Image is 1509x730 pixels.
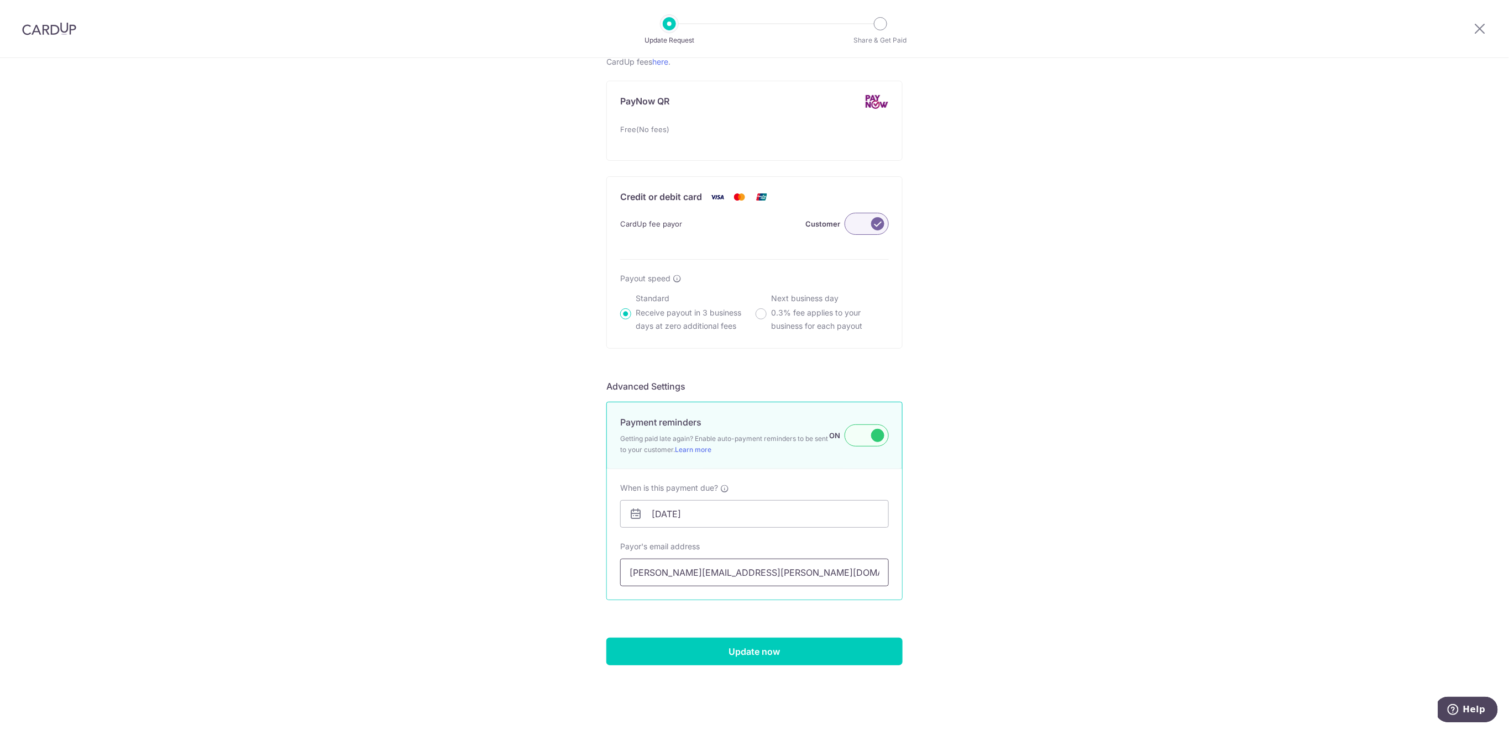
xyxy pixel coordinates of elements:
[620,416,889,455] div: Payment reminders Getting paid late again? Enable auto-payment reminders to be sent to your custo...
[751,190,773,204] img: Union Pay
[22,22,76,35] img: CardUp
[620,217,682,230] span: CardUp fee payor
[620,500,889,528] input: DD/MM/YYYY
[1438,697,1498,724] iframe: Opens a widget where you can find more information
[606,381,685,392] span: translation missing: en.company.payment_requests.form.header.labels.advanced_settings
[620,273,889,284] div: Payout speed
[620,541,700,552] label: Payor's email address
[620,416,701,429] p: Payment reminders
[25,8,48,18] span: Help
[771,306,889,333] p: 0.3% fee applies to your business for each payout
[636,293,753,304] p: Standard
[840,35,921,46] p: Share & Get Paid
[864,94,889,109] img: PayNow
[636,306,753,333] p: Receive payout in 3 business days at zero additional fees
[771,293,889,304] p: Next business day
[706,190,729,204] img: Visa
[829,429,840,442] label: ON
[805,217,840,230] label: Customer
[620,559,889,586] input: Email
[620,483,718,492] span: When is this payment due?
[628,35,710,46] p: Update Request
[620,190,702,204] p: Credit or debit card
[620,433,829,455] span: Getting paid late again? Enable auto-payment reminders to be sent to your customer.
[652,57,668,66] a: here
[606,638,903,665] input: Update now
[675,445,711,454] a: Learn more
[729,190,751,204] img: Mastercard
[620,123,669,136] span: Free(No fees)
[620,94,669,109] p: PayNow QR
